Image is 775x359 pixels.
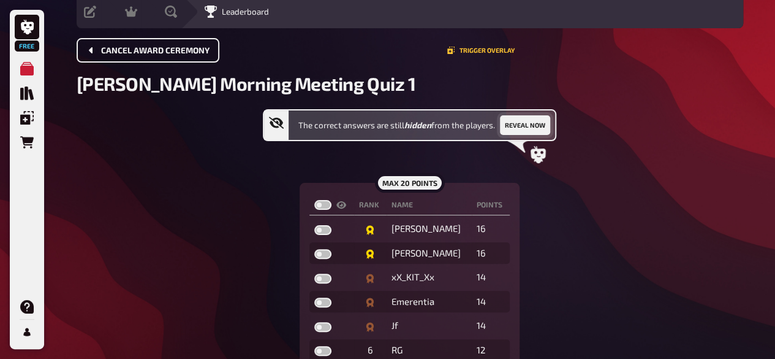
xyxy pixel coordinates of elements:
td: 16 [472,218,510,240]
th: points [472,195,510,215]
span: The correct answers are still from the players. [298,119,495,131]
td: xX_KIT_Xx [387,266,472,288]
div: max 20 points [374,173,444,193]
span: Free [16,42,38,50]
td: 14 [472,291,510,313]
b: hidden [404,120,431,130]
button: Cancel award ceremony [77,38,219,63]
td: [PERSON_NAME] [387,242,472,264]
td: Jf [387,315,472,337]
td: [PERSON_NAME] [387,218,472,240]
td: Emerentia [387,291,472,313]
th: Rank [354,195,387,215]
span: [PERSON_NAME] Morning Meeting Quiz 1 [77,72,416,95]
button: Reveal now [500,115,550,135]
span: Cancel award ceremony [101,47,210,55]
td: 14 [472,315,510,337]
span: Leaderboard [222,7,269,17]
td: 16 [472,242,510,264]
button: Trigger Overlay [447,47,515,54]
td: 14 [472,266,510,288]
th: Name [387,195,472,215]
